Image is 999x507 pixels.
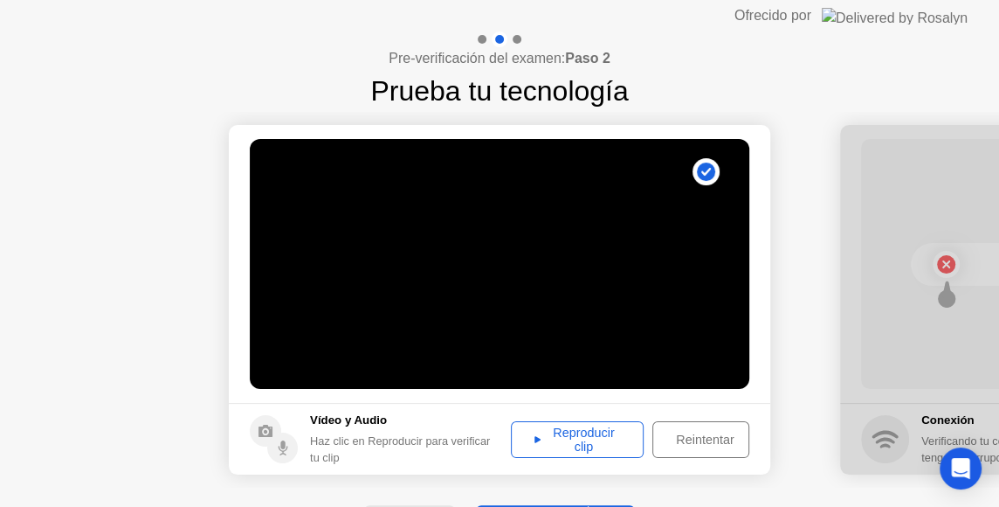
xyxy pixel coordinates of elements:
[658,433,751,447] div: Reintentar
[822,8,968,24] img: Delivered by Rosalyn
[565,51,610,66] b: Paso 2
[517,426,637,454] div: Reproducir clip
[389,48,610,69] h4: Pre-verificación del examen:
[310,433,502,466] div: Haz clic en Reproducir para verificar tu clip
[370,70,628,112] h1: Prueba tu tecnología
[652,421,749,458] button: Reintentar
[511,421,644,458] button: Reproducir clip
[734,5,811,26] div: Ofrecido por
[940,448,982,490] div: Open Intercom Messenger
[310,412,502,429] h5: Vídeo y Audio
